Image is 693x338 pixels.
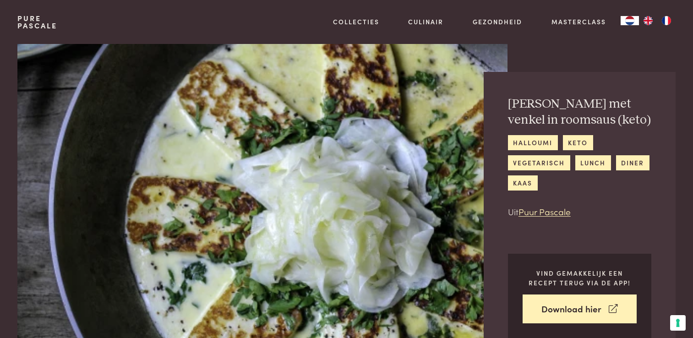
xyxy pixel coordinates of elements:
[508,175,538,191] a: kaas
[621,16,639,25] div: Language
[616,155,649,170] a: diner
[621,16,676,25] aside: Language selected: Nederlands
[508,135,558,150] a: halloumi
[639,16,657,25] a: EN
[575,155,611,170] a: lunch
[408,17,443,27] a: Culinair
[333,17,379,27] a: Collecties
[657,16,676,25] a: FR
[508,96,651,128] h2: [PERSON_NAME] met venkel in roomsaus (keto)
[17,44,507,338] img: Halloumi met venkel in roomsaus (keto)
[508,205,651,218] p: Uit
[508,155,570,170] a: vegetarisch
[523,294,637,323] a: Download hier
[639,16,676,25] ul: Language list
[670,315,686,331] button: Uw voorkeuren voor toestemming voor trackingtechnologieën
[473,17,522,27] a: Gezondheid
[518,205,571,218] a: Puur Pascale
[551,17,606,27] a: Masterclass
[621,16,639,25] a: NL
[523,268,637,287] p: Vind gemakkelijk een recept terug via de app!
[17,15,57,29] a: PurePascale
[563,135,593,150] a: keto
